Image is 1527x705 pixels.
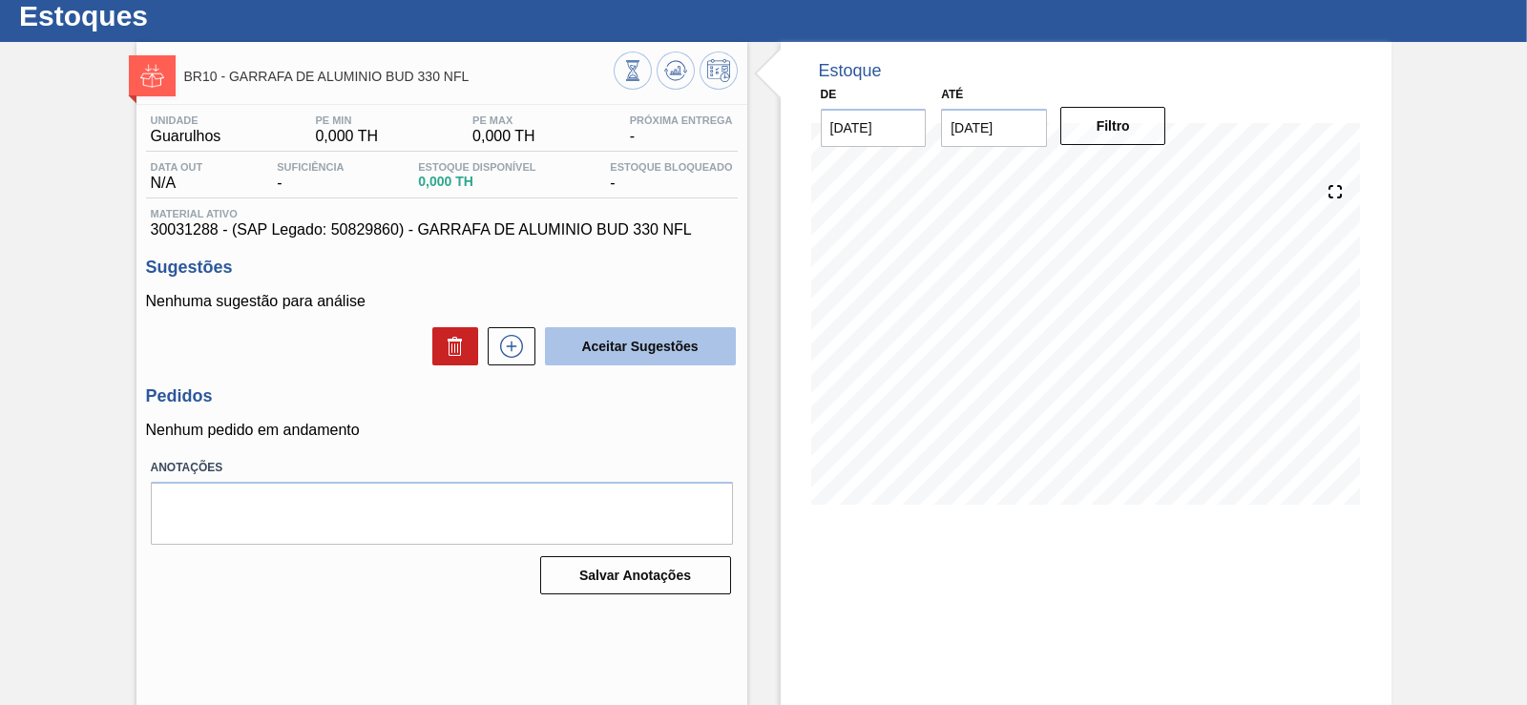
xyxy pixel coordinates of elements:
[700,52,738,90] button: Programar Estoque
[272,161,348,192] div: -
[614,52,652,90] button: Visão Geral dos Estoques
[540,556,731,594] button: Salvar Anotações
[941,109,1047,147] input: dd/mm/yyyy
[151,221,733,238] span: 30031288 - (SAP Legado: 50829860) - GARRAFA DE ALUMINIO BUD 330 NFL
[472,114,535,126] span: PE MAX
[146,293,738,310] p: Nenhuma sugestão para análise
[418,175,535,189] span: 0,000 TH
[184,70,614,84] span: BR10 - GARRAFA DE ALUMINIO BUD 330 NFL
[418,161,535,173] span: Estoque Disponível
[545,327,736,365] button: Aceitar Sugestões
[146,422,738,439] p: Nenhum pedido em andamento
[140,64,164,88] img: Ícone
[535,325,738,367] div: Aceitar Sugestões
[605,161,737,192] div: -
[315,128,378,145] span: 0,000 TH
[472,128,535,145] span: 0,000 TH
[478,327,535,365] div: Nova sugestão
[146,258,738,278] h3: Sugestões
[610,161,732,173] span: Estoque Bloqueado
[1060,107,1166,145] button: Filtro
[821,88,837,101] label: De
[657,52,695,90] button: Atualizar Gráfico
[151,161,203,173] span: Data out
[151,208,733,219] span: Material ativo
[941,88,963,101] label: Até
[151,114,221,126] span: Unidade
[277,161,344,173] span: Suficiência
[151,128,221,145] span: Guarulhos
[146,161,208,192] div: N/A
[625,114,738,145] div: -
[146,386,738,406] h3: Pedidos
[315,114,378,126] span: PE MIN
[19,5,358,27] h1: Estoques
[151,454,733,482] label: Anotações
[423,327,478,365] div: Excluir Sugestões
[819,61,882,81] div: Estoque
[821,109,927,147] input: dd/mm/yyyy
[630,114,733,126] span: Próxima Entrega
